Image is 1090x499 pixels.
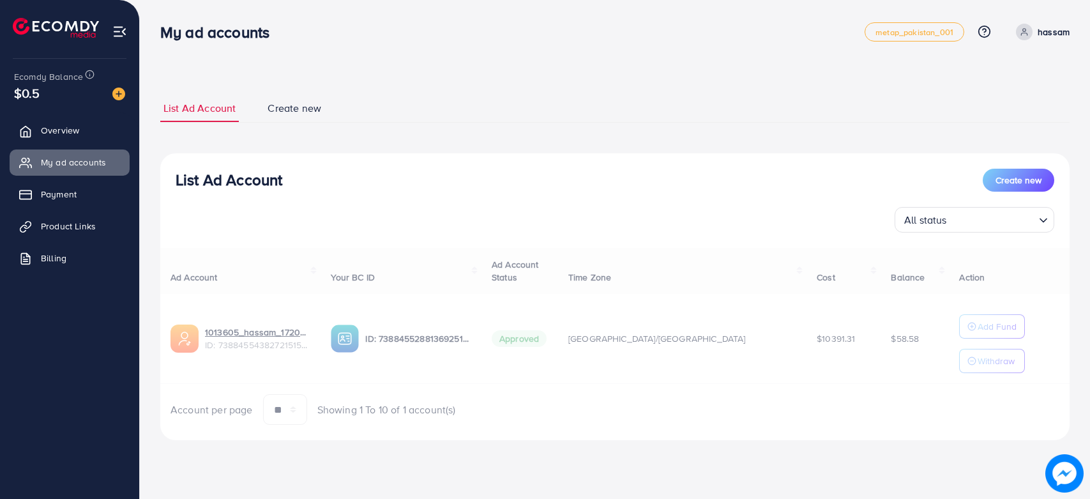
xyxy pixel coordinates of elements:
[160,23,280,42] h3: My ad accounts
[902,211,950,229] span: All status
[865,22,964,42] a: metap_pakistan_001
[41,124,79,137] span: Overview
[14,70,83,83] span: Ecomdy Balance
[14,84,40,102] span: $0.5
[10,245,130,271] a: Billing
[163,101,236,116] span: List Ad Account
[10,118,130,143] a: Overview
[995,174,1041,187] span: Create new
[41,220,96,233] span: Product Links
[1011,24,1070,40] a: hassam
[41,156,106,169] span: My ad accounts
[41,252,66,265] span: Billing
[983,169,1054,192] button: Create new
[10,181,130,207] a: Payment
[41,188,77,201] span: Payment
[112,24,127,39] img: menu
[268,101,321,116] span: Create new
[10,150,130,175] a: My ad accounts
[951,208,1034,229] input: Search for option
[176,171,282,189] h3: List Ad Account
[1038,24,1070,40] p: hassam
[13,18,99,38] img: logo
[895,207,1054,233] div: Search for option
[875,28,953,36] span: metap_pakistan_001
[10,213,130,239] a: Product Links
[1045,454,1084,493] img: image
[112,88,125,100] img: image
